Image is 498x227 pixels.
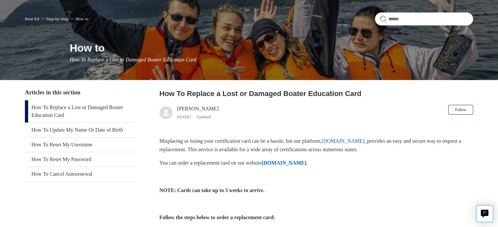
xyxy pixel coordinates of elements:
[306,160,308,166] span: .
[25,100,137,122] a: How To Replace a Lost or Damaged Boater Education Card
[25,138,137,152] a: How To Reset My Username
[322,138,365,144] a: [DOMAIN_NAME]
[25,16,40,21] li: Boat-Ed
[69,16,88,21] li: How to
[159,137,473,154] p: Misplacing or losing your certification card can be a hassle, but our platform, , provides an eas...
[262,160,306,166] a: [DOMAIN_NAME]
[70,57,196,62] span: How To Replace a Lost or Damaged Boater Education Card
[25,152,137,167] a: How To Reset My Password
[448,105,473,115] button: Follow Article
[25,16,39,21] a: Boat-Ed
[476,205,493,222] button: Live chat
[25,123,137,137] a: How To Update My Name Or Date of Birth
[40,16,70,21] li: Step-by-Step
[177,114,191,119] time: 04/08/2025, 09:48
[76,16,88,21] a: How to
[25,89,80,96] span: Articles in this section
[159,160,262,166] span: You can order a replacement card on our website
[196,114,211,119] li: Updated
[25,167,137,181] a: How To Cancel Autorenewal
[159,88,473,99] h2: How To Replace a Lost or Damaged Boater Education Card
[46,16,68,21] a: Step-by-Step
[159,187,265,193] strong: NOTE: Cards can take up to 5 weeks to arrive.
[70,40,473,56] h1: How to
[159,215,275,220] strong: Follow the steps below to order a replacement card:
[177,105,219,121] div: [PERSON_NAME]
[375,12,473,25] input: Search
